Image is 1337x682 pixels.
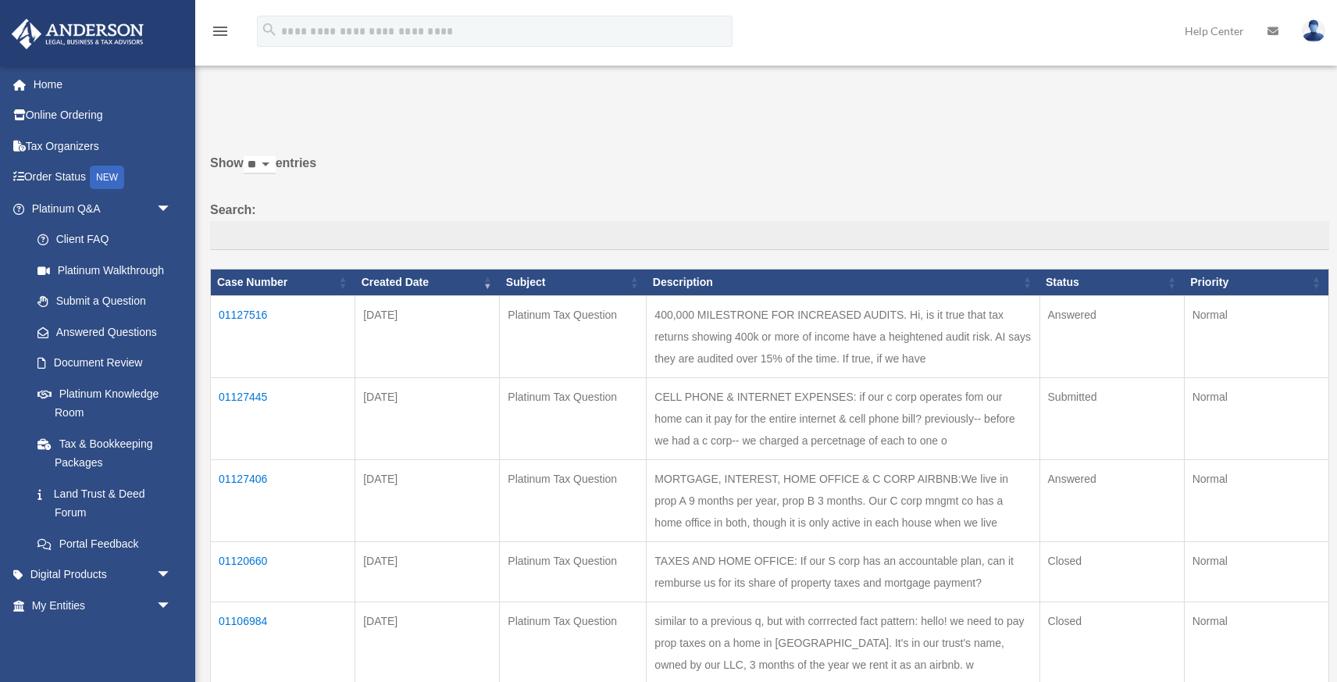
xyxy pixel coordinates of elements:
[355,378,500,460] td: [DATE]
[244,156,276,174] select: Showentries
[355,460,500,542] td: [DATE]
[211,378,355,460] td: 01127445
[211,542,355,602] td: 01120660
[1184,378,1328,460] td: Normal
[211,270,355,296] th: Case Number: activate to sort column ascending
[647,296,1039,378] td: 400,000 MILESTRONE FOR INCREASED AUDITS. Hi, is it true that tax returns showing 400k or more of ...
[500,270,647,296] th: Subject: activate to sort column ascending
[156,590,187,622] span: arrow_drop_down
[1039,378,1184,460] td: Submitted
[22,428,187,478] a: Tax & Bookkeeping Packages
[210,152,1329,190] label: Show entries
[261,21,278,38] i: search
[11,69,195,100] a: Home
[11,130,195,162] a: Tax Organizers
[500,542,647,602] td: Platinum Tax Question
[1039,460,1184,542] td: Answered
[500,296,647,378] td: Platinum Tax Question
[1039,542,1184,602] td: Closed
[1184,296,1328,378] td: Normal
[11,100,195,131] a: Online Ordering
[11,559,195,591] a: Digital Productsarrow_drop_down
[11,162,195,194] a: Order StatusNEW
[156,559,187,591] span: arrow_drop_down
[647,270,1039,296] th: Description: activate to sort column ascending
[211,296,355,378] td: 01127516
[500,378,647,460] td: Platinum Tax Question
[355,270,500,296] th: Created Date: activate to sort column ascending
[500,460,647,542] td: Platinum Tax Question
[22,316,180,348] a: Answered Questions
[22,348,187,379] a: Document Review
[647,460,1039,542] td: MORTGAGE, INTEREST, HOME OFFICE & C CORP AIRBNB:We live in prop A 9 months per year, prop B 3 mon...
[1039,296,1184,378] td: Answered
[156,621,187,653] span: arrow_drop_down
[211,22,230,41] i: menu
[355,542,500,602] td: [DATE]
[211,27,230,41] a: menu
[22,478,187,528] a: Land Trust & Deed Forum
[11,193,187,224] a: Platinum Q&Aarrow_drop_down
[210,221,1329,251] input: Search:
[7,19,148,49] img: Anderson Advisors Platinum Portal
[156,193,187,225] span: arrow_drop_down
[355,296,500,378] td: [DATE]
[11,590,195,621] a: My Entitiesarrow_drop_down
[1184,460,1328,542] td: Normal
[22,286,187,317] a: Submit a Question
[22,378,187,428] a: Platinum Knowledge Room
[1302,20,1325,42] img: User Pic
[11,621,195,652] a: My Anderson Teamarrow_drop_down
[647,542,1039,602] td: TAXES AND HOME OFFICE: If our S corp has an accountable plan, can it remburse us for its share of...
[22,224,187,255] a: Client FAQ
[210,199,1329,251] label: Search:
[647,378,1039,460] td: CELL PHONE & INTERNET EXPENSES: if our c corp operates fom our home can it pay for the entire int...
[1039,270,1184,296] th: Status: activate to sort column ascending
[1184,270,1328,296] th: Priority: activate to sort column ascending
[1184,542,1328,602] td: Normal
[22,255,187,286] a: Platinum Walkthrough
[90,166,124,189] div: NEW
[211,460,355,542] td: 01127406
[22,528,187,559] a: Portal Feedback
